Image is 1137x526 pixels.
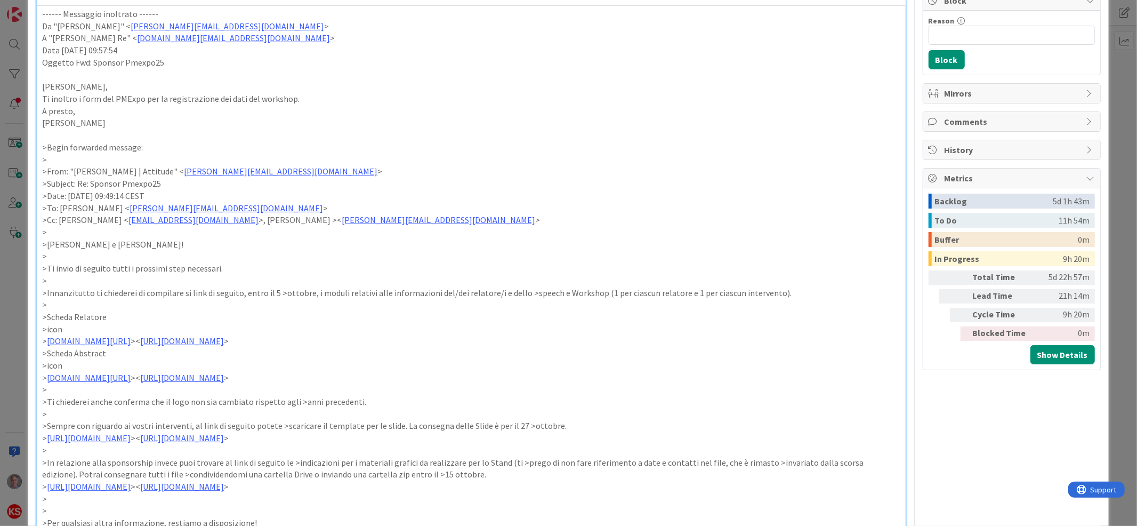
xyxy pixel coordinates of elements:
p: >Subject: Re: Sponsor Pmexpo25 [42,178,900,190]
p: > >< > [42,481,900,493]
a: [URL][DOMAIN_NAME] [140,481,224,492]
a: [URL][DOMAIN_NAME] [140,433,224,443]
div: 9h 20m [1036,308,1090,322]
div: 0m [1078,232,1090,247]
p: > [42,275,900,287]
a: [DOMAIN_NAME][URL] [47,336,131,346]
div: Cycle Time [973,308,1031,322]
p: [PERSON_NAME] [42,117,900,129]
a: [DOMAIN_NAME][EMAIL_ADDRESS][DOMAIN_NAME] [137,33,330,43]
div: Lead Time [973,289,1031,304]
p: >Scheda Abstract [42,347,900,360]
p: >Sempre con riguardo ai vostri interventi, al link di seguito potete >scaricare il template per l... [42,420,900,432]
p: Ti inoltro i form del PMExpo per la registrazione dei dati del workshop. [42,93,900,105]
p: A presto, [42,105,900,117]
p: >[PERSON_NAME] e [PERSON_NAME]! [42,238,900,251]
p: >icon [42,360,900,372]
p: >Date: [DATE] 09:49:14 CEST [42,190,900,202]
div: 0m [1036,326,1090,341]
button: Block [929,50,965,69]
a: [DOMAIN_NAME][URL] [47,372,131,383]
p: > [42,250,900,262]
span: Support [22,2,49,14]
div: To Do [935,213,1059,228]
div: Buffer [935,232,1078,247]
p: [PERSON_NAME], [42,81,900,93]
p: ------ Messaggio inoltrato ------ [42,8,900,20]
a: [PERSON_NAME][EMAIL_ADDRESS][DOMAIN_NAME] [131,21,324,31]
div: 5d 22h 57m [1036,270,1090,285]
p: A "[PERSON_NAME] Re" < > [42,32,900,44]
a: [PERSON_NAME][EMAIL_ADDRESS][DOMAIN_NAME] [184,166,377,177]
button: Show Details [1030,345,1095,364]
p: Data [DATE] 09:57:54 [42,44,900,57]
a: [URL][DOMAIN_NAME] [140,372,224,383]
a: [URL][DOMAIN_NAME] [47,433,131,443]
a: [PERSON_NAME][EMAIL_ADDRESS][DOMAIN_NAME] [130,203,323,213]
div: Backlog [935,194,1053,209]
span: Mirrors [945,87,1081,100]
div: 11h 54m [1059,213,1090,228]
a: [PERSON_NAME][EMAIL_ADDRESS][DOMAIN_NAME] [342,214,535,225]
div: 21h 14m [1036,289,1090,304]
p: > [42,299,900,311]
div: Blocked Time [973,326,1031,341]
p: >Scheda Relatore [42,311,900,323]
div: Total Time [973,270,1031,285]
p: >Ti invio di seguito tutti i prossimi step necessari. [42,262,900,275]
label: Reason [929,16,955,26]
p: > [42,505,900,517]
div: 5d 1h 43m [1053,194,1090,209]
p: > [42,408,900,420]
p: Da "[PERSON_NAME]" < > [42,20,900,33]
span: History [945,144,1081,156]
a: [URL][DOMAIN_NAME] [140,336,224,346]
p: >From: "[PERSON_NAME] | Attitude" < > [42,165,900,178]
p: > >< > [42,335,900,347]
p: >Cc: [PERSON_NAME] < >, [PERSON_NAME] >< > [42,214,900,226]
p: > [42,154,900,166]
span: Comments [945,115,1081,128]
p: > [42,444,900,457]
p: >icon [42,323,900,336]
p: >In relazione alla sponsorship invece puoi trovare al link di seguito le >indicazioni per i mater... [42,457,900,481]
a: [URL][DOMAIN_NAME] [47,481,131,492]
p: >Innanzitutto ti chiederei di compilare si link di seguito, entro il 5 >ottobre, i moduli relativ... [42,287,900,299]
div: In Progress [935,251,1063,266]
p: >Ti chiederei anche conferma che il logo non sia cambiato rispetto agli >anni precedenti. [42,396,900,408]
p: >To: [PERSON_NAME] < > [42,202,900,214]
p: > [42,493,900,505]
p: >Begin forwarded message: [42,141,900,154]
p: > >< > [42,432,900,444]
a: [EMAIL_ADDRESS][DOMAIN_NAME] [128,214,259,225]
p: > [42,226,900,238]
p: Oggetto Fwd: Sponsor Pmexpo25 [42,57,900,69]
div: 9h 20m [1063,251,1090,266]
p: > [42,384,900,396]
span: Metrics [945,172,1081,185]
p: > >< > [42,372,900,384]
